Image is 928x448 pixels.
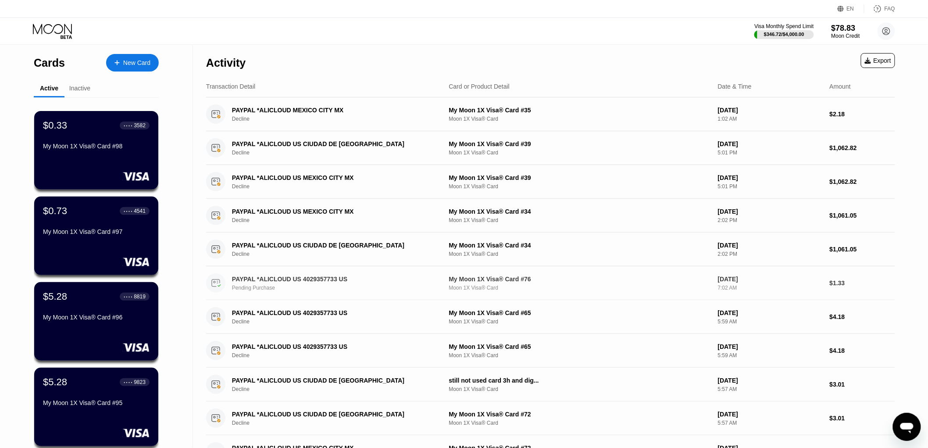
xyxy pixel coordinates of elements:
div: [DATE] [718,140,823,147]
div: Export [865,57,891,64]
div: New Card [106,54,159,72]
iframe: Button to launch messaging window [893,413,921,441]
div: Amount [830,83,851,90]
div: PAYPAL *ALICLOUD US MEXICO CITY MX [232,208,429,215]
div: Moon 1X Visa® Card [449,251,711,257]
div: My Moon 1X Visa® Card #95 [43,399,150,406]
div: $2.18 [830,111,895,118]
div: $5.28● ● ● ●8819My Moon 1X Visa® Card #96 [34,282,158,361]
div: still not used card 3h and dig... [449,377,711,384]
div: $1,061.05 [830,212,895,219]
div: $5.28 [43,291,67,302]
div: Active [40,85,58,92]
div: $0.33● ● ● ●3582My Moon 1X Visa® Card #98 [34,111,158,190]
div: PAYPAL *ALICLOUD US MEXICO CITY MXDeclineMy Moon 1X Visa® Card #34Moon 1X Visa® Card[DATE]2:02 PM... [206,199,895,233]
div: PAYPAL *ALICLOUD US MEXICO CITY MX [232,174,429,181]
div: Moon 1X Visa® Card [449,217,711,223]
div: Decline [232,116,444,122]
div: PAYPAL *ALICLOUD US 4029357733 USDeclineMy Moon 1X Visa® Card #65Moon 1X Visa® Card[DATE]5:59 AM$... [206,334,895,368]
div: My Moon 1X Visa® Card #34 [449,208,711,215]
div: ● ● ● ● [124,210,132,212]
div: [DATE] [718,276,823,283]
div: FAQ [885,6,895,12]
div: 2:02 PM [718,217,823,223]
div: 4541 [134,208,146,214]
div: $1.33 [830,280,895,287]
div: PAYPAL *ALICLOUD US 4029357733 US [232,309,429,316]
div: PAYPAL *ALICLOUD US CIUDAD DE [GEOGRAPHIC_DATA] [232,140,429,147]
div: My Moon 1X Visa® Card #34 [449,242,711,249]
div: PAYPAL *ALICLOUD US CIUDAD DE [GEOGRAPHIC_DATA] [232,411,429,418]
div: FAQ [864,4,895,13]
div: My Moon 1X Visa® Card #39 [449,174,711,181]
div: $78.83 [832,24,860,33]
div: ● ● ● ● [124,124,132,127]
div: Moon 1X Visa® Card [449,352,711,358]
div: New Card [123,59,150,67]
div: $3.01 [830,415,895,422]
div: 9823 [134,379,146,385]
div: [DATE] [718,411,823,418]
div: [DATE] [718,377,823,384]
div: Decline [232,217,444,223]
div: My Moon 1X Visa® Card #72 [449,411,711,418]
div: $3.01 [830,381,895,388]
div: 2:02 PM [718,251,823,257]
div: 3582 [134,122,146,129]
div: My Moon 1X Visa® Card #96 [43,314,150,321]
div: $4.18 [830,347,895,354]
div: Decline [232,319,444,325]
div: Decline [232,183,444,190]
div: Card or Product Detail [449,83,510,90]
div: My Moon 1X Visa® Card #39 [449,140,711,147]
div: [DATE] [718,343,823,350]
div: PAYPAL *ALICLOUD MEXICO CITY MX [232,107,429,114]
div: PAYPAL *ALICLOUD US CIUDAD DE [GEOGRAPHIC_DATA]DeclineMy Moon 1X Visa® Card #34Moon 1X Visa® Card... [206,233,895,266]
div: $78.83Moon Credit [832,24,860,39]
div: [DATE] [718,174,823,181]
div: $346.72 / $4,000.00 [764,32,804,37]
div: $4.18 [830,313,895,320]
div: [DATE] [718,242,823,249]
div: PAYPAL *ALICLOUD US 4029357733 US [232,276,429,283]
div: $1,062.82 [830,144,895,151]
div: Cards [34,57,65,69]
div: Moon 1X Visa® Card [449,285,711,291]
div: $0.73● ● ● ●4541My Moon 1X Visa® Card #97 [34,197,158,275]
div: Moon Credit [832,33,860,39]
div: ● ● ● ● [124,295,132,298]
div: 5:01 PM [718,150,823,156]
div: My Moon 1X Visa® Card #76 [449,276,711,283]
div: Moon 1X Visa® Card [449,183,711,190]
div: EN [838,4,864,13]
div: Export [861,53,895,68]
div: My Moon 1X Visa® Card #35 [449,107,711,114]
div: Inactive [69,85,90,92]
div: Moon 1X Visa® Card [449,150,711,156]
div: 5:59 AM [718,352,823,358]
div: PAYPAL *ALICLOUD US 4029357733 USDeclineMy Moon 1X Visa® Card #65Moon 1X Visa® Card[DATE]5:59 AM$... [206,300,895,334]
div: Moon 1X Visa® Card [449,319,711,325]
div: [DATE] [718,107,823,114]
div: $1,062.82 [830,178,895,185]
div: EN [847,6,854,12]
div: Decline [232,420,444,426]
div: 5:57 AM [718,420,823,426]
div: 8819 [134,294,146,300]
div: PAYPAL *ALICLOUD US 4029357733 USPending PurchaseMy Moon 1X Visa® Card #76Moon 1X Visa® Card[DATE... [206,266,895,300]
div: [DATE] [718,309,823,316]
div: 1:02 AM [718,116,823,122]
div: 5:59 AM [718,319,823,325]
div: My Moon 1X Visa® Card #65 [449,309,711,316]
div: PAYPAL *ALICLOUD US CIUDAD DE [GEOGRAPHIC_DATA]Declinestill not used card 3h and dig...Moon 1X Vi... [206,368,895,401]
div: My Moon 1X Visa® Card #98 [43,143,150,150]
div: Decline [232,251,444,257]
div: 5:57 AM [718,386,823,392]
div: Decline [232,352,444,358]
div: PAYPAL *ALICLOUD US MEXICO CITY MXDeclineMy Moon 1X Visa® Card #39Moon 1X Visa® Card[DATE]5:01 PM... [206,165,895,199]
div: Transaction Detail [206,83,255,90]
div: Moon 1X Visa® Card [449,420,711,426]
div: Date & Time [718,83,752,90]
